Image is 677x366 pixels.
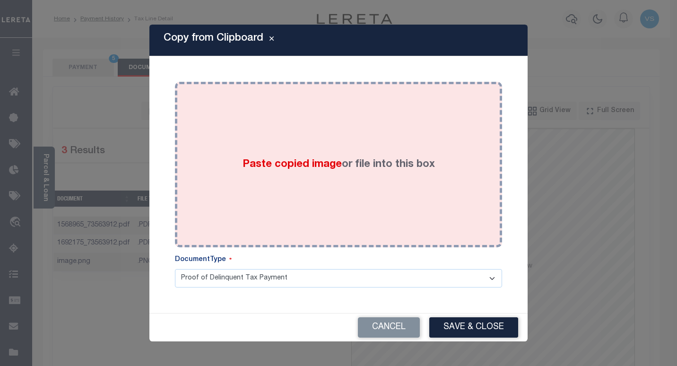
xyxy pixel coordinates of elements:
button: Save & Close [429,317,518,338]
button: Cancel [358,317,420,338]
span: Paste copied image [243,159,342,170]
h5: Copy from Clipboard [164,32,263,44]
button: Close [263,35,280,46]
label: or file into this box [243,157,435,173]
label: DocumentType [175,255,232,265]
